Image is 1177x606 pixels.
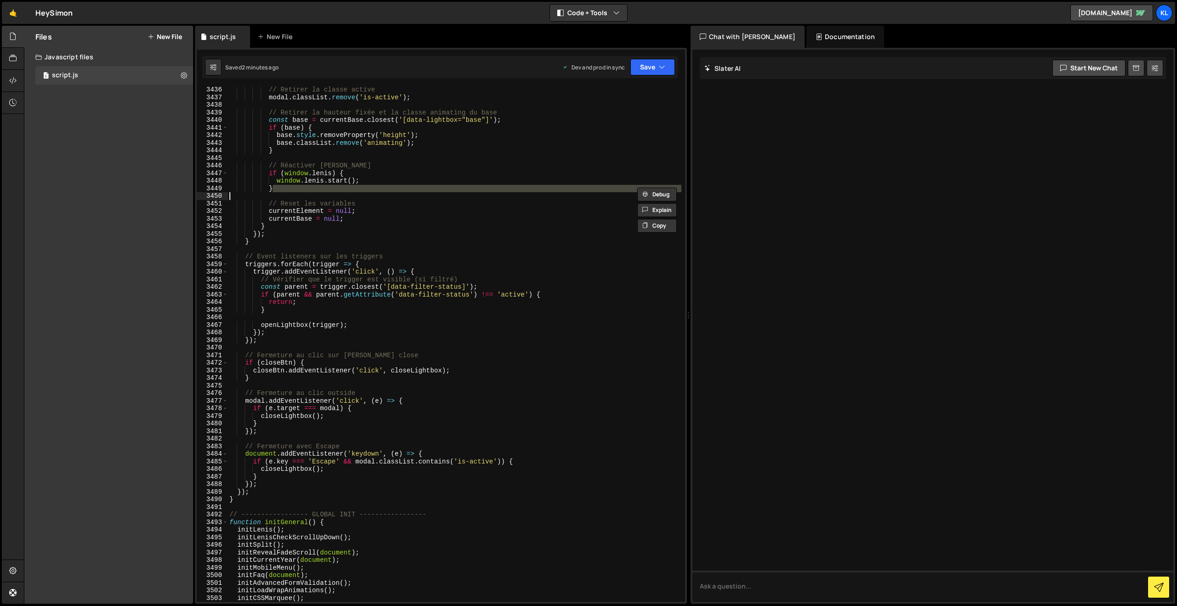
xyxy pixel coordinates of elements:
div: 3503 [197,595,228,602]
div: 3441 [197,124,228,132]
div: 3472 [197,359,228,367]
div: 3453 [197,215,228,223]
div: 3484 [197,450,228,458]
div: 3451 [197,200,228,208]
div: 3464 [197,298,228,306]
h2: Slater AI [704,64,741,73]
button: Save [630,59,675,75]
div: 3485 [197,458,228,466]
div: 3463 [197,291,228,299]
button: Copy [637,219,677,233]
div: Saved [225,63,279,71]
div: Dev and prod in sync [562,63,625,71]
div: 3480 [197,420,228,428]
div: 3498 [197,556,228,564]
h2: Files [35,32,52,42]
div: 3449 [197,185,228,193]
div: 3440 [197,116,228,124]
div: 3436 [197,86,228,94]
div: 3470 [197,344,228,352]
div: 3443 [197,139,228,147]
div: 3438 [197,101,228,109]
div: 3493 [197,519,228,526]
div: 3481 [197,428,228,435]
button: New File [148,33,182,40]
div: 3491 [197,503,228,511]
div: 3497 [197,549,228,557]
div: 3476 [197,389,228,397]
div: 3473 [197,367,228,375]
div: 3499 [197,564,228,572]
div: 3487 [197,473,228,481]
div: 3494 [197,526,228,534]
div: 3478 [197,405,228,412]
div: 3466 [197,314,228,321]
div: 3439 [197,109,228,117]
div: 3454 [197,223,228,230]
div: 3469 [197,337,228,344]
div: 3471 [197,352,228,360]
div: 3437 [197,94,228,102]
div: 3461 [197,276,228,284]
div: 3456 [197,238,228,246]
div: 3455 [197,230,228,238]
div: script.js [210,32,236,41]
a: [DOMAIN_NAME] [1070,5,1153,21]
div: Documentation [806,26,884,48]
div: 3500 [197,572,228,579]
div: 3442 [197,131,228,139]
div: 3475 [197,382,228,390]
a: 🤙 [2,2,24,24]
div: script.js [52,71,78,80]
div: 3459 [197,261,228,269]
a: Kl [1156,5,1172,21]
button: Start new chat [1052,60,1126,76]
div: 3447 [197,170,228,177]
span: 1 [43,73,49,80]
div: New File [257,32,296,41]
div: 3483 [197,443,228,451]
div: 3502 [197,587,228,595]
div: 3460 [197,268,228,276]
div: 3446 [197,162,228,170]
div: 3489 [197,488,228,496]
div: 3462 [197,283,228,291]
button: Explain [637,203,677,217]
div: 3474 [197,374,228,382]
div: 3488 [197,480,228,488]
div: 3458 [197,253,228,261]
div: Chat with [PERSON_NAME] [691,26,805,48]
div: 3477 [197,397,228,405]
div: 3490 [197,496,228,503]
div: 3479 [197,412,228,420]
div: HeySimon [35,7,73,18]
div: 3465 [197,306,228,314]
div: 3495 [197,534,228,542]
div: 3468 [197,329,228,337]
div: 3452 [197,207,228,215]
div: 3448 [197,177,228,185]
div: 3501 [197,579,228,587]
div: 3492 [197,511,228,519]
div: 16083/43150.js [35,66,193,85]
div: Javascript files [24,48,193,66]
div: 3482 [197,435,228,443]
button: Debug [637,188,677,201]
div: 3445 [197,154,228,162]
div: 3496 [197,541,228,549]
div: 3444 [197,147,228,154]
div: 3457 [197,246,228,253]
div: 3486 [197,465,228,473]
div: 3467 [197,321,228,329]
div: 2 minutes ago [242,63,279,71]
div: 3450 [197,192,228,200]
button: Code + Tools [550,5,627,21]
